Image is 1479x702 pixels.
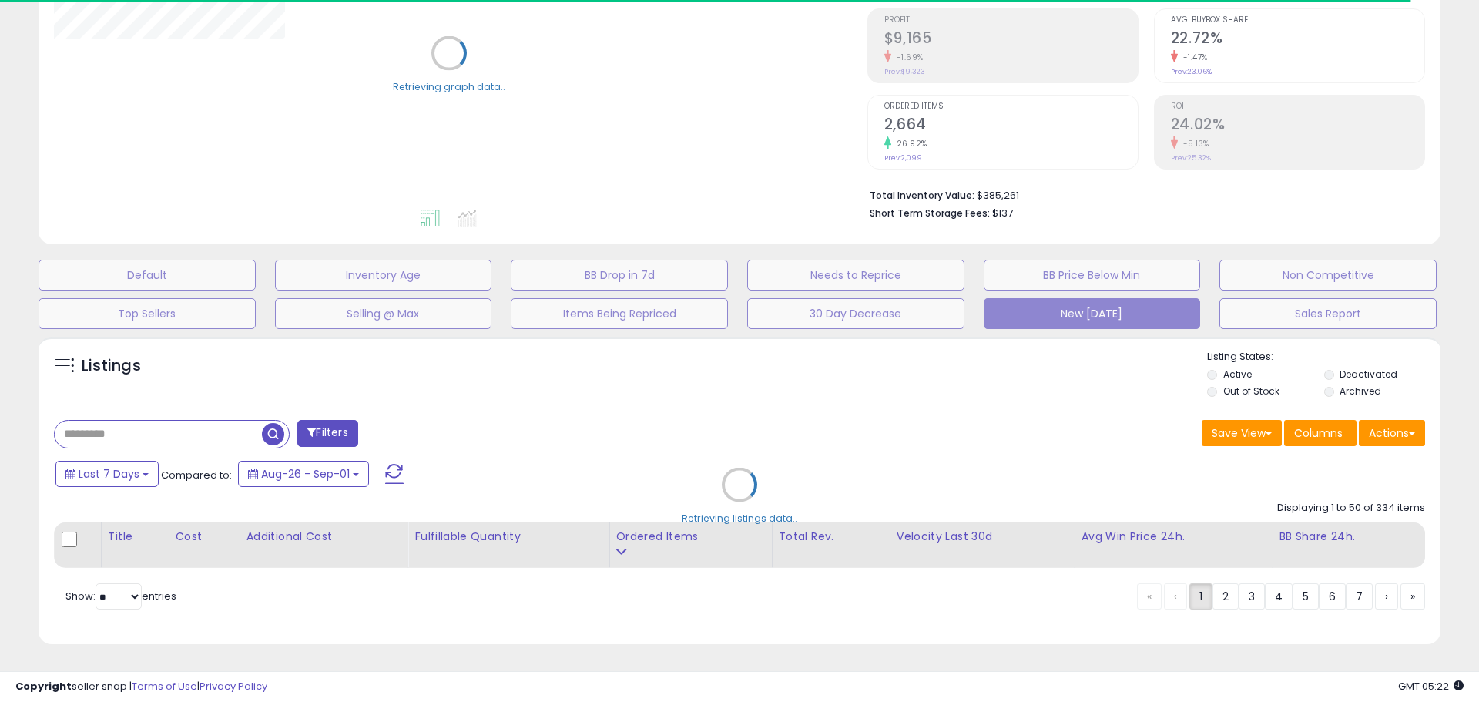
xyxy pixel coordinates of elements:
[884,67,925,76] small: Prev: $9,323
[511,298,728,329] button: Items Being Repriced
[511,260,728,291] button: BB Drop in 7d
[884,153,922,163] small: Prev: 2,099
[132,679,197,694] a: Terms of Use
[39,298,256,329] button: Top Sellers
[200,679,267,694] a: Privacy Policy
[747,298,964,329] button: 30 Day Decrease
[15,680,267,694] div: seller snap | |
[1171,116,1424,136] h2: 24.02%
[1171,153,1211,163] small: Prev: 25.32%
[884,102,1138,111] span: Ordered Items
[1171,67,1212,76] small: Prev: 23.06%
[393,79,505,93] div: Retrieving graph data..
[984,298,1201,329] button: New [DATE]
[984,260,1201,291] button: BB Price Below Min
[870,189,974,202] b: Total Inventory Value:
[39,260,256,291] button: Default
[682,512,797,526] div: Retrieving listings data..
[1219,260,1437,291] button: Non Competitive
[884,29,1138,50] h2: $9,165
[747,260,964,291] button: Needs to Reprice
[1219,298,1437,329] button: Sales Report
[1178,138,1209,149] small: -5.13%
[275,298,492,329] button: Selling @ Max
[884,16,1138,25] span: Profit
[1171,16,1424,25] span: Avg. Buybox Share
[884,116,1138,136] h2: 2,664
[891,52,924,63] small: -1.69%
[1171,29,1424,50] h2: 22.72%
[870,207,990,220] b: Short Term Storage Fees:
[1178,52,1208,63] small: -1.47%
[870,185,1414,203] li: $385,261
[275,260,492,291] button: Inventory Age
[15,679,72,694] strong: Copyright
[891,138,927,149] small: 26.92%
[992,206,1013,220] span: $137
[1171,102,1424,111] span: ROI
[1398,679,1464,694] span: 2025-09-9 05:22 GMT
